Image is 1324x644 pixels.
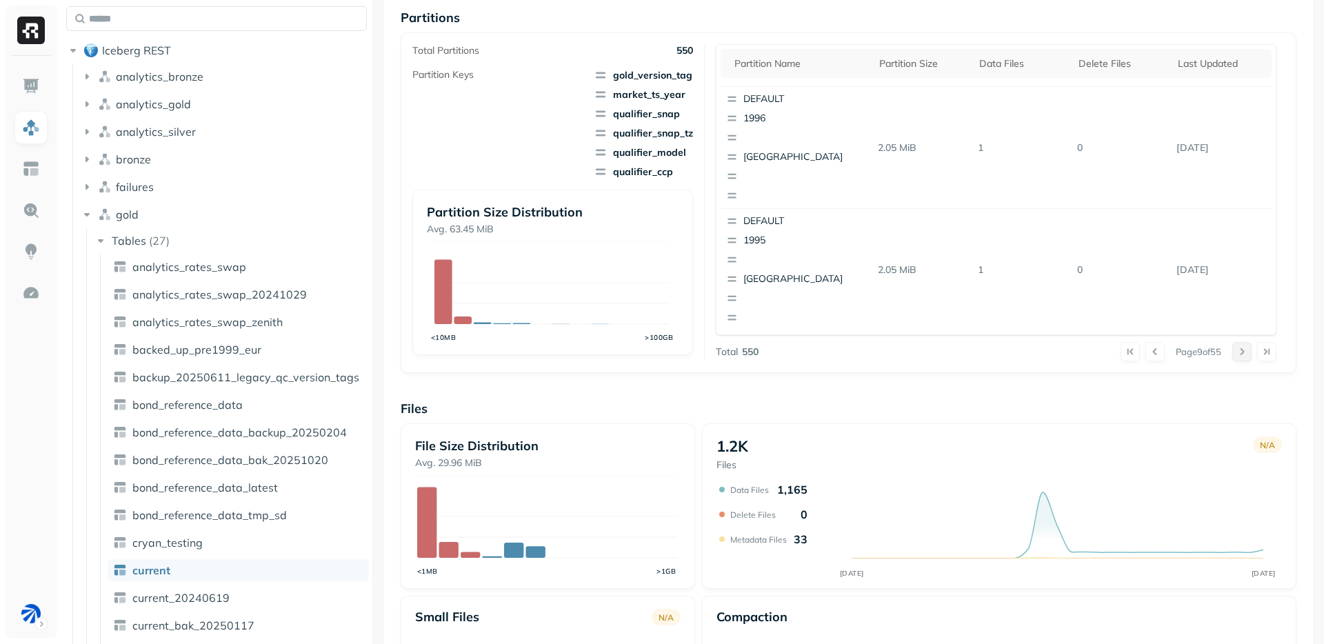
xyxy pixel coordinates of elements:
[132,398,243,412] span: bond_reference_data
[108,614,369,636] a: current_bak_20250117
[113,453,127,467] img: table
[879,57,965,70] div: Partition size
[972,136,1071,160] p: 1
[659,612,674,623] p: N/A
[80,121,368,143] button: analytics_silver
[716,436,748,456] p: 1.2K
[872,258,972,282] p: 2.05 MiB
[716,345,738,359] p: Total
[972,258,1071,282] p: 1
[113,260,127,274] img: table
[730,534,787,545] p: Metadata Files
[98,125,112,139] img: namespace
[645,333,674,342] tspan: >100GB
[132,260,246,274] span: analytics_rates_swap
[80,176,368,198] button: failures
[102,43,171,57] span: Iceberg REST
[113,536,127,550] img: table
[1072,136,1172,160] p: 0
[132,508,287,522] span: bond_reference_data_tmp_sd
[108,504,369,526] a: bond_reference_data_tmp_sd
[108,476,369,499] a: bond_reference_data_latest
[427,204,678,220] p: Partition Size Distribution
[594,88,693,101] span: market_ts_year
[415,438,680,454] p: File Size Distribution
[777,483,808,496] p: 1,165
[1251,569,1275,578] tspan: [DATE]
[22,119,40,137] img: Assets
[21,604,41,623] img: BAM
[801,507,808,521] p: 0
[108,339,369,361] a: backed_up_pre1999_eur
[721,87,883,208] button: DEFAULT1996[GEOGRAPHIC_DATA]
[66,39,367,61] button: Iceberg REST
[98,97,112,111] img: namespace
[427,223,678,236] p: Avg. 63.45 MiB
[108,587,369,609] a: current_20240619
[743,92,877,106] p: DEFAULT
[743,214,877,228] p: DEFAULT
[401,10,1296,26] p: Partitions
[734,57,865,70] div: Partition name
[743,272,877,286] p: [GEOGRAPHIC_DATA]
[132,591,230,605] span: current_20240619
[132,343,261,356] span: backed_up_pre1999_eur
[113,481,127,494] img: table
[108,311,369,333] a: analytics_rates_swap_zenith
[149,234,170,248] p: ( 27 )
[721,209,883,330] button: DEFAULT1995[GEOGRAPHIC_DATA]
[22,284,40,302] img: Optimization
[113,508,127,522] img: table
[979,57,1064,70] div: Data Files
[116,125,196,139] span: analytics_silver
[113,288,127,301] img: table
[412,44,479,57] p: Total Partitions
[657,567,676,576] tspan: >1GB
[108,394,369,416] a: bond_reference_data
[594,126,693,140] span: qualifier_snap_tz
[743,112,877,125] p: 1996
[22,201,40,219] img: Query Explorer
[594,107,693,121] span: qualifier_snap
[113,563,127,577] img: table
[108,559,369,581] a: current
[132,563,170,577] span: current
[132,370,359,384] span: backup_20250611_legacy_qc_version_tags
[839,569,863,578] tspan: [DATE]
[80,203,368,225] button: gold
[730,485,769,495] p: Data Files
[1079,57,1165,70] div: Delete Files
[415,456,680,470] p: Avg. 29.96 MiB
[108,532,369,554] a: cryan_testing
[98,208,112,221] img: namespace
[113,370,127,384] img: table
[113,315,127,329] img: table
[113,425,127,439] img: table
[1171,258,1272,282] p: Sep 4, 2025
[132,288,307,301] span: analytics_rates_swap_20241029
[98,180,112,194] img: namespace
[676,44,693,57] p: 550
[743,234,877,248] p: 1995
[132,453,328,467] span: bond_reference_data_bak_20251020
[98,70,112,83] img: namespace
[431,333,457,342] tspan: <10MB
[132,315,283,329] span: analytics_rates_swap_zenith
[112,234,146,248] span: Tables
[80,148,368,170] button: bronze
[132,425,347,439] span: bond_reference_data_backup_20250204
[116,180,154,194] span: failures
[116,208,139,221] span: gold
[594,68,693,82] span: gold_version_tag
[417,567,438,576] tspan: <1MB
[716,609,788,625] p: Compaction
[794,532,808,546] p: 33
[116,70,203,83] span: analytics_bronze
[113,591,127,605] img: table
[415,609,479,625] p: Small files
[113,618,127,632] img: table
[1178,57,1265,70] div: Last updated
[132,481,278,494] span: bond_reference_data_latest
[594,145,693,159] span: qualifier_model
[116,152,151,166] span: bronze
